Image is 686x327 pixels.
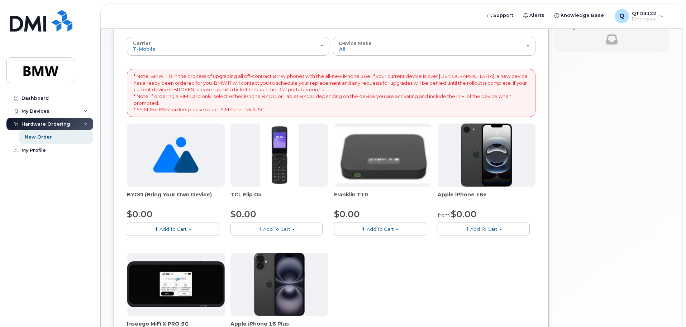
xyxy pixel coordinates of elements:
[334,223,426,235] button: Add To Cart
[610,9,669,23] div: QTD3122
[127,37,329,56] button: Carrier T-Mobile
[334,191,432,205] div: Franklin T10
[263,226,290,232] span: Add To Cart
[655,296,681,322] iframe: Messenger Launcher
[260,123,299,187] img: TCL_FLIP_MODE.jpg
[254,253,305,316] img: iphone_16_plus.png
[230,209,256,219] span: $0.00
[461,123,513,187] img: iphone16e.png
[230,223,323,235] button: Add To Cart
[367,226,394,232] span: Add To Cart
[159,226,187,232] span: Add To Cart
[334,209,360,219] span: $0.00
[619,12,624,20] span: Q
[482,8,518,23] a: Support
[529,12,544,19] span: Alerts
[153,123,199,187] img: no_image_found-2caef05468ed5679b831cfe6fc140e25e0c280774317ffc20a367ab7fd17291e.png
[127,191,225,205] div: BYOD (Bring Your Own Device)
[438,191,535,205] div: Apple iPhone 16e
[134,73,529,113] p: * Note: BMW IT is in the process of upgrading all off-contract BMW phones with the all-new iPhone...
[339,40,372,46] span: Device Make
[127,223,219,235] button: Add To Cart
[339,46,346,52] span: All
[549,8,609,23] a: Knowledge Base
[438,223,530,235] button: Add To Cart
[133,40,151,46] span: Carrier
[470,226,497,232] span: Add To Cart
[127,261,225,307] img: cut_small_inseego_5G.jpg
[133,46,156,52] span: T-Mobile
[632,10,656,16] span: QTD3122
[127,209,153,219] span: $0.00
[230,191,328,205] div: TCL Flip Go
[451,209,477,219] span: $0.00
[438,212,450,219] small: from
[493,12,513,19] span: Support
[632,16,656,22] span: Employee
[561,12,604,19] span: Knowledge Base
[334,127,432,183] img: t10.jpg
[333,37,535,56] button: Device Make All
[518,8,549,23] a: Alerts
